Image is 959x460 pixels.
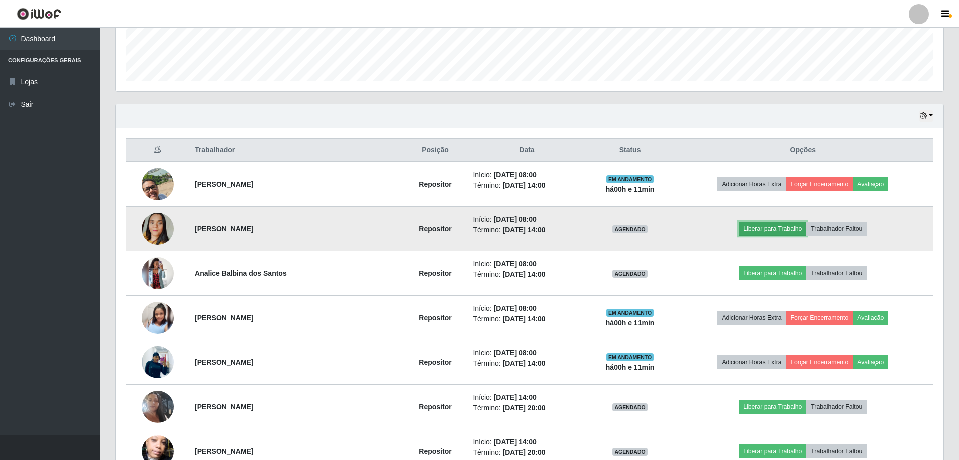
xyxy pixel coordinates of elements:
button: Liberar para Trabalho [739,222,806,236]
button: Forçar Encerramento [786,311,853,325]
li: Término: [473,269,581,280]
button: Liberar para Trabalho [739,400,806,414]
strong: [PERSON_NAME] [195,403,253,411]
strong: Repositor [419,447,451,455]
time: [DATE] 08:00 [494,349,537,357]
li: Início: [473,303,581,314]
li: Início: [473,259,581,269]
button: Liberar para Trabalho [739,444,806,458]
li: Término: [473,314,581,324]
button: Trabalhador Faltou [806,266,867,280]
button: Avaliação [853,311,888,325]
li: Término: [473,358,581,369]
button: Adicionar Horas Extra [717,177,786,191]
span: AGENDADO [612,225,648,233]
th: Data [467,139,587,162]
time: [DATE] 14:00 [503,270,546,278]
li: Início: [473,170,581,180]
button: Adicionar Horas Extra [717,311,786,325]
strong: há 00 h e 11 min [606,185,655,193]
time: [DATE] 14:00 [503,359,546,367]
strong: Repositor [419,314,451,322]
time: [DATE] 14:00 [503,315,546,323]
th: Opções [673,139,933,162]
span: AGENDADO [612,270,648,278]
strong: [PERSON_NAME] [195,314,253,322]
th: Posição [404,139,467,162]
strong: Repositor [419,358,451,366]
img: 1754349075711.jpeg [142,291,174,344]
button: Trabalhador Faltou [806,444,867,458]
button: Forçar Encerramento [786,177,853,191]
li: Início: [473,348,581,358]
time: [DATE] 08:00 [494,260,537,268]
span: EM ANDAMENTO [606,353,654,361]
th: Status [587,139,673,162]
button: Avaliação [853,355,888,369]
img: 1744982443257.jpeg [142,156,174,213]
span: AGENDADO [612,403,648,411]
strong: [PERSON_NAME] [195,447,253,455]
button: Liberar para Trabalho [739,266,806,280]
li: Término: [473,180,581,191]
strong: há 00 h e 11 min [606,363,655,371]
time: [DATE] 14:00 [503,226,546,234]
img: 1748562791419.jpeg [142,200,174,257]
th: Trabalhador [189,139,404,162]
button: Trabalhador Faltou [806,400,867,414]
li: Início: [473,214,581,225]
time: [DATE] 08:00 [494,215,537,223]
button: Forçar Encerramento [786,355,853,369]
strong: Repositor [419,225,451,233]
strong: Repositor [419,403,451,411]
span: EM ANDAMENTO [606,309,654,317]
strong: há 00 h e 11 min [606,319,655,327]
button: Trabalhador Faltou [806,222,867,236]
strong: [PERSON_NAME] [195,225,253,233]
strong: Repositor [419,269,451,277]
time: [DATE] 20:00 [503,404,546,412]
strong: [PERSON_NAME] [195,358,253,366]
time: [DATE] 14:00 [494,438,537,446]
time: [DATE] 14:00 [503,181,546,189]
time: [DATE] 08:00 [494,304,537,312]
li: Início: [473,437,581,447]
img: CoreUI Logo [17,8,61,20]
button: Avaliação [853,177,888,191]
time: [DATE] 08:00 [494,171,537,179]
time: [DATE] 20:00 [503,448,546,456]
img: 1757876527911.jpeg [142,341,174,383]
button: Adicionar Horas Extra [717,355,786,369]
strong: Analice Balbina dos Santos [195,269,287,277]
img: 1750188779989.jpeg [142,257,174,289]
span: EM ANDAMENTO [606,175,654,183]
time: [DATE] 14:00 [494,393,537,401]
strong: Repositor [419,180,451,188]
img: 1750278821338.jpeg [142,378,174,435]
li: Término: [473,225,581,235]
span: AGENDADO [612,448,648,456]
li: Término: [473,447,581,458]
strong: [PERSON_NAME] [195,180,253,188]
li: Início: [473,392,581,403]
li: Término: [473,403,581,413]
